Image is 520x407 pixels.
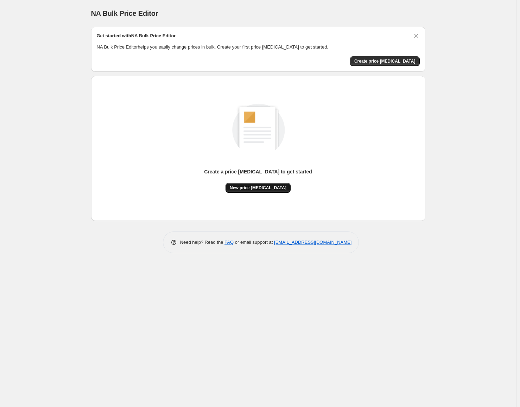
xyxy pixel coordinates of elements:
[230,185,286,191] span: New price [MEDICAL_DATA]
[274,240,351,245] a: [EMAIL_ADDRESS][DOMAIN_NAME]
[350,56,420,66] button: Create price change job
[226,183,291,193] button: New price [MEDICAL_DATA]
[91,9,158,17] span: NA Bulk Price Editor
[413,32,420,39] button: Dismiss card
[180,240,225,245] span: Need help? Read the
[97,44,420,51] p: NA Bulk Price Editor helps you easily change prices in bulk. Create your first price [MEDICAL_DAT...
[354,58,416,64] span: Create price [MEDICAL_DATA]
[234,240,274,245] span: or email support at
[204,168,312,175] p: Create a price [MEDICAL_DATA] to get started
[97,32,176,39] h2: Get started with NA Bulk Price Editor
[224,240,234,245] a: FAQ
